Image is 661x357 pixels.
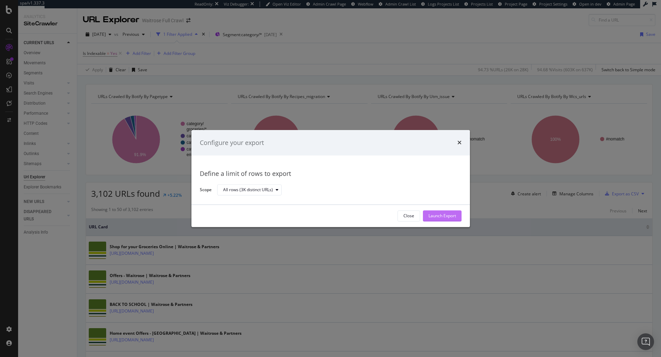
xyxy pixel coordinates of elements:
label: Scope [200,187,212,194]
div: times [457,138,462,147]
div: Launch Export [428,213,456,219]
div: Define a limit of rows to export [200,170,462,179]
div: modal [191,130,470,227]
button: Launch Export [423,210,462,221]
div: Close [403,213,414,219]
div: Open Intercom Messenger [637,333,654,350]
div: Configure your export [200,138,264,147]
div: All rows (3K distinct URLs) [223,188,273,192]
button: Close [398,210,420,221]
button: All rows (3K distinct URLs) [217,185,282,196]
